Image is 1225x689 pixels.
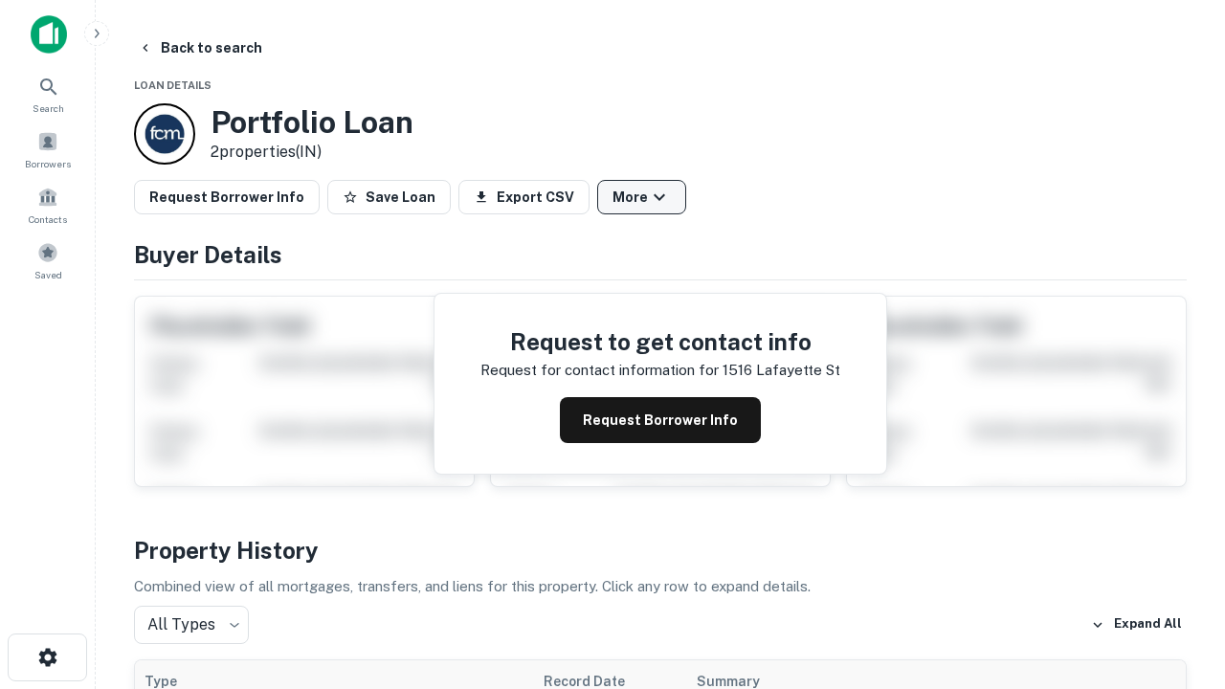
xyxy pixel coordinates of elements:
h4: Request to get contact info [480,324,840,359]
a: Search [6,68,90,120]
button: Expand All [1086,611,1187,639]
span: Borrowers [25,156,71,171]
div: All Types [134,606,249,644]
img: capitalize-icon.png [31,15,67,54]
button: Back to search [130,31,270,65]
button: More [597,180,686,214]
iframe: Chat Widget [1129,475,1225,567]
button: Request Borrower Info [134,180,320,214]
button: Export CSV [458,180,590,214]
button: Request Borrower Info [560,397,761,443]
a: Contacts [6,179,90,231]
h3: Portfolio Loan [211,104,413,141]
a: Saved [6,234,90,286]
h4: Property History [134,533,1187,567]
p: 1516 lafayette st [723,359,840,382]
h4: Buyer Details [134,237,1187,272]
p: 2 properties (IN) [211,141,413,164]
a: Borrowers [6,123,90,175]
p: Request for contact information for [480,359,719,382]
p: Combined view of all mortgages, transfers, and liens for this property. Click any row to expand d... [134,575,1187,598]
span: Contacts [29,211,67,227]
span: Search [33,100,64,116]
span: Loan Details [134,79,212,91]
span: Saved [34,267,62,282]
button: Save Loan [327,180,451,214]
